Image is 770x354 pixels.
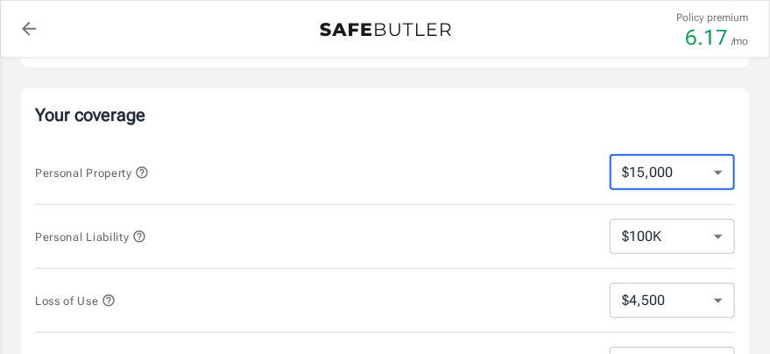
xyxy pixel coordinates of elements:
img: Back to quotes [320,23,451,37]
p: 6.17 [685,27,728,48]
a: back to quotes [11,11,46,46]
span: Personal Property [35,166,149,180]
p: /mo [731,33,748,49]
span: Personal Liability [35,230,146,244]
button: Personal Liability [35,226,146,247]
button: Loss of Use [35,290,116,311]
p: Your coverage [35,103,735,127]
button: Personal Property [35,162,149,183]
p: Policy premium [676,10,748,25]
span: Loss of Use [35,294,116,308]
